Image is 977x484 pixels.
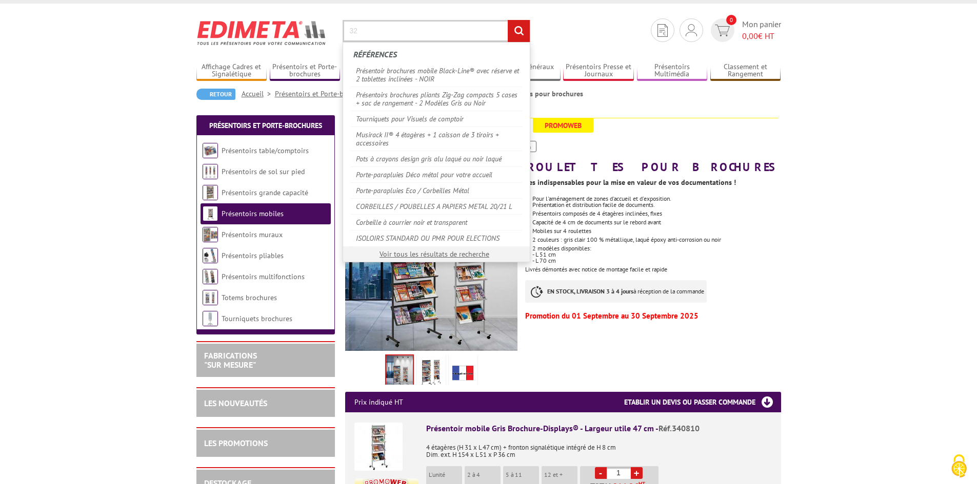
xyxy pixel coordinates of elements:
[659,423,700,433] span: Réf.340810
[742,31,758,41] span: 0,00
[351,127,522,151] a: Musirack II® 4 étagères + 1 caisson de 3 tiroirs + accessoires
[506,471,539,478] p: 5 à 11
[532,196,781,208] li: Pour l'aménagement de zones d'accueil et d'exposition.
[708,18,781,42] a: devis rapide 0 Mon panier 0,00€ HT
[196,14,327,52] img: Edimeta
[525,178,736,187] strong: Les indispensables pour la mise en valeur de vos documentations !
[343,20,530,42] input: Rechercher un produit ou une référence...
[209,121,322,130] a: Présentoirs et Porte-brochures
[532,219,781,225] li: Capacité de 4 cm de documents sur le rebord avant
[222,251,284,260] a: Présentoirs pliables
[351,111,522,127] a: Tourniquets pour Visuels de comptoir
[467,471,501,478] p: 2 à 4
[203,227,218,242] img: Présentoirs muraux
[222,167,305,176] a: Présentoirs de sol sur pied
[203,269,218,284] img: Présentoirs multifonctions
[426,437,772,458] p: 4 étagères (H 31 x L 47 cm) + fronton signalétique intégré de H 8 cm Dim. ext. H 154 x L 51 x P 3...
[742,30,781,42] span: € HT
[275,89,382,98] a: Présentoirs et Porte-brochures
[345,178,518,351] img: presentoir_mobile_gris_brochure_displays_47_66cm_340810_340801_341210_341201_.jpg
[624,392,781,412] h3: Etablir un devis ou passer commande
[354,423,403,471] img: Présentoir mobile Gris Brochure-Displays® - Largeur utile 47 cm
[204,438,268,448] a: LES PROMOTIONS
[532,237,781,243] div: 2 couleurs : gris clair 100 % métallique, laqué époxy anti-corrosion ou noir
[380,249,489,259] a: Voir tous les résultats de recherche
[544,471,577,478] p: 12 et +
[631,467,643,479] a: +
[941,449,977,484] button: Cookies (fenêtre modale)
[429,471,462,478] p: L'unité
[203,248,218,263] img: Présentoirs pliables
[343,42,530,262] div: Rechercher un produit ou une référence...
[351,63,522,87] a: Présentoir brochures mobile Black-Line® avec réserve et 2 tablettes inclinées - NOIR
[222,209,284,218] a: Présentoirs mobiles
[946,453,972,479] img: Cookies (fenêtre modale)
[532,211,781,217] li: Présentoirs composés de 4 étagères inclinées, fixes
[686,24,697,36] img: devis rapide
[657,24,668,37] img: devis rapide
[508,20,530,42] input: rechercher
[222,314,292,323] a: Tourniquets brochures
[525,313,781,319] p: Promotion du 01 Septembre au 30 Septembre 2025
[547,287,633,295] strong: EN STOCK, LIVRAISON 3 à 4 jours
[351,230,522,246] a: ISOLOIRS STANDARD OU PMR POUR ELECTIONS
[419,356,444,388] img: etageres_bibliotheques_340810.jpg
[532,228,781,234] li: Mobiles sur 4 roulettes
[203,164,218,179] img: Présentoirs de sol sur pied
[203,143,218,158] img: Présentoirs table/comptoirs
[203,290,218,305] img: Totems brochures
[351,198,522,214] a: CORBEILLES / POUBELLES A PAPIERS METAL 20/21 L
[532,202,781,208] div: Présentation et distribution facile de documents.
[196,62,267,79] a: Affichage Cadres et Signalétique
[222,146,309,155] a: Présentoirs table/comptoirs
[222,188,308,197] a: Présentoirs grande capacité
[563,62,634,79] a: Présentoirs Presse et Journaux
[525,173,788,324] div: Livrés démontés avec notice de montage facile et rapide
[203,185,218,200] img: Présentoirs grande capacité
[351,87,522,111] a: Présentoirs brochures pliants Zig-Zag compacts 5 cases + sac de rangement - 2 Modèles Gris ou Noir
[204,350,257,370] a: FABRICATIONS"Sur Mesure"
[204,398,267,408] a: LES NOUVEAUTÉS
[532,245,781,264] li: 2 modèles disponibles:
[386,355,413,387] img: presentoir_mobile_gris_brochure_displays_47_66cm_340810_340801_341210_341201_.jpg
[351,166,522,182] a: Porte-parapluies Déco métal pour votre accueil
[533,118,593,133] span: Promoweb
[351,214,522,230] a: Corbeille à courrier noir et transparent
[222,293,277,302] a: Totems brochures
[595,467,607,479] a: -
[525,280,707,303] p: à réception de la commande
[637,62,708,79] a: Présentoirs Multimédia
[270,62,341,79] a: Présentoirs et Porte-brochures
[242,89,275,98] a: Accueil
[451,356,475,388] img: edimeta_produit_fabrique_en_france.jpg
[351,182,522,198] a: Porte-parapluies Eco / Corbeilles Métal
[726,15,736,25] span: 0
[222,230,283,239] a: Présentoirs muraux
[710,62,781,79] a: Classement et Rangement
[532,251,781,258] div: - L 51 cm
[203,311,218,326] img: Tourniquets brochures
[426,423,772,434] div: Présentoir mobile Gris Brochure-Displays® - Largeur utile 47 cm -
[532,258,781,264] div: - L 70 cm
[715,25,730,36] img: devis rapide
[742,18,781,42] span: Mon panier
[203,206,218,221] img: Présentoirs mobiles
[353,49,397,59] span: Références
[354,392,403,412] p: Prix indiqué HT
[351,151,522,166] a: Pots à crayons design gris alu laqué ou noir laqué
[222,272,305,281] a: Présentoirs multifonctions
[196,89,235,100] a: Retour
